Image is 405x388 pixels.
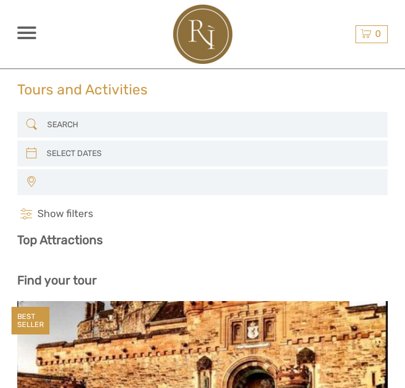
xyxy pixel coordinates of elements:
input: SELECT DATES [42,144,365,163]
h1: Tours and Activities [17,81,148,98]
img: 2478-797348f6-2450-45f6-9f70-122f880774ad_logo_big.jpg [173,5,232,64]
span: 0 [373,28,383,39]
span: Show filters [37,207,93,221]
b: Top Attractions [17,233,103,247]
div: BEST SELLER [12,307,49,334]
input: SEARCH [43,115,366,134]
h4: Show filters [17,207,388,221]
b: Find your tour [17,273,97,287]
